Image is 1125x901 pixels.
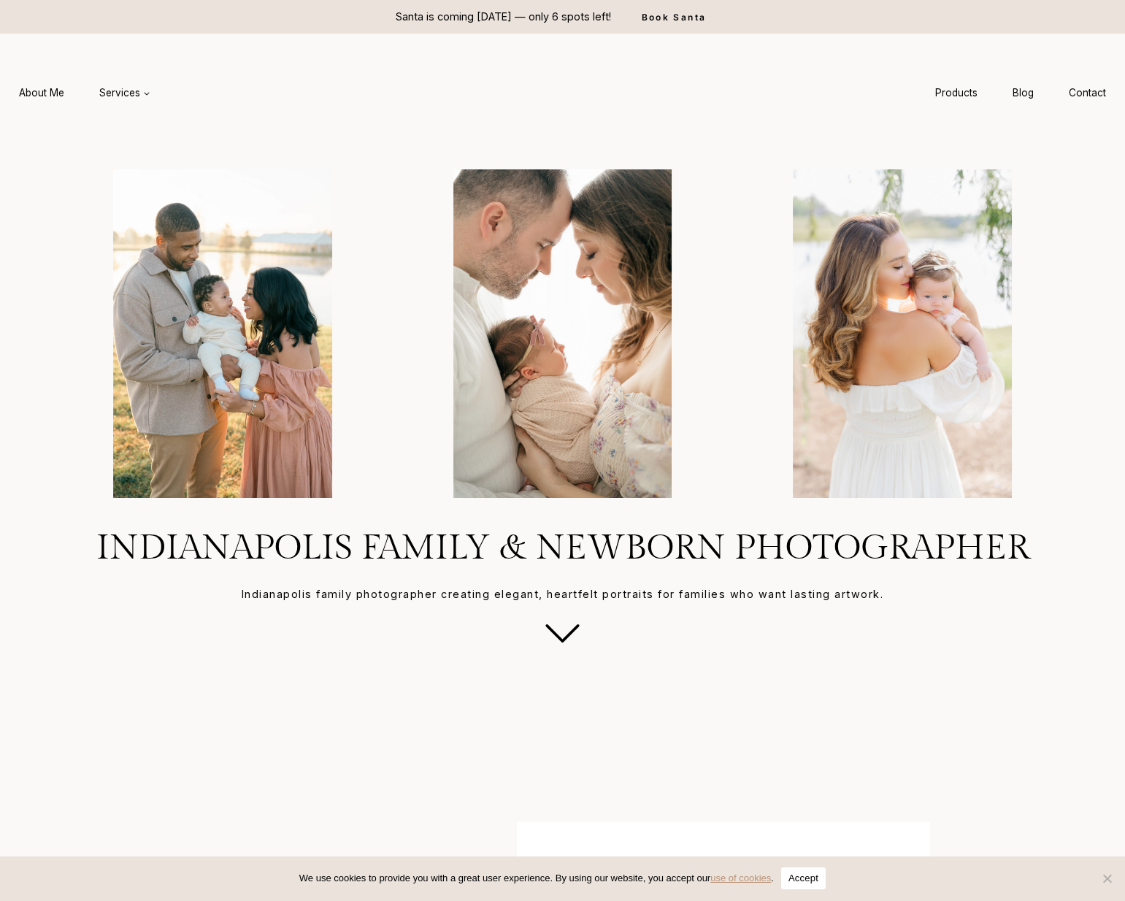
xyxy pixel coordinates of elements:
span: Services [99,85,150,100]
h1: Indianapolis Family & Newborn Photographer [35,527,1090,570]
img: Family enjoying a sunny day by the lake. [58,169,387,498]
li: 3 of 4 [738,169,1067,498]
div: Photo Gallery Carousel [58,169,1067,498]
a: Services [82,80,168,107]
a: Products [918,80,995,107]
img: aleah gregory logo [399,62,727,123]
a: Blog [995,80,1051,107]
span: No [1099,871,1114,886]
a: use of cookies [710,873,771,883]
a: About Me [1,80,82,107]
li: 1 of 4 [58,169,387,498]
p: Santa is coming [DATE] — only 6 spots left! [396,9,611,25]
a: Contact [1051,80,1124,107]
nav: Primary [1,80,168,107]
nav: Secondary [918,80,1124,107]
span: We use cookies to provide you with a great user experience. By using our website, you accept our . [299,871,774,886]
button: Accept [781,867,826,889]
img: mom holding baby on shoulder looking back at the camera outdoors in Carmel, Indiana [738,169,1067,498]
li: 2 of 4 [399,169,727,498]
img: Parents holding their baby lovingly by Indianapolis newborn photographer [399,169,727,498]
p: Indianapolis family photographer creating elegant, heartfelt portraits for families who want last... [35,586,1090,602]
